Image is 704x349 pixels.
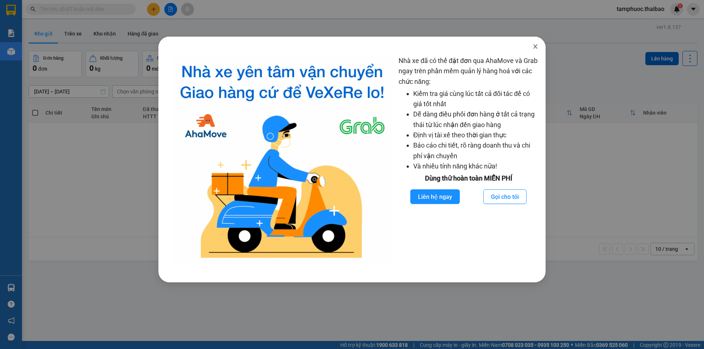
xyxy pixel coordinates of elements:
li: Kiểm tra giá cùng lúc tất cả đối tác để có giá tốt nhất [413,89,538,109]
span: Gọi cho tôi [491,192,519,201]
span: Liên hệ ngay [418,192,452,201]
img: logo [172,56,393,264]
li: Báo cáo chi tiết, rõ ràng doanh thu và chi phí vận chuyển [413,140,538,161]
li: Dễ dàng điều phối đơn hàng ở tất cả trạng thái từ lúc nhận đến giao hàng [413,109,538,130]
span: close [532,44,538,49]
button: Close [525,37,546,57]
li: Định vị tài xế theo thời gian thực [413,130,538,140]
div: Dùng thử hoàn toàn MIỄN PHÍ [399,173,538,183]
button: Liên hệ ngay [410,189,460,204]
button: Gọi cho tôi [483,189,527,204]
li: Và nhiều tính năng khác nữa! [413,161,538,171]
div: Nhà xe đã có thể đặt đơn qua AhaMove và Grab ngay trên phần mềm quản lý hàng hoá với các chức năng: [399,56,538,264]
